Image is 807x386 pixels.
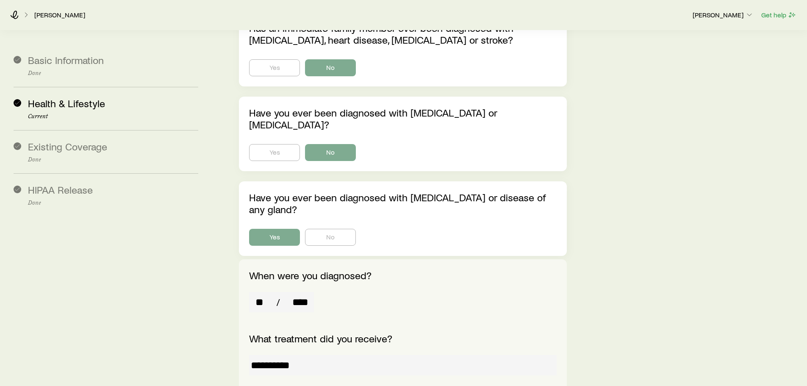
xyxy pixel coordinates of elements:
[28,140,107,153] span: Existing Coverage
[273,296,283,308] span: /
[305,59,356,76] button: No
[305,229,356,246] button: No
[28,97,105,109] span: Health & Lifestyle
[249,59,300,76] button: Yes
[28,183,93,196] span: HIPAA Release
[28,54,104,66] span: Basic Information
[28,70,198,77] p: Done
[249,192,556,215] p: Have you ever been diagnosed with [MEDICAL_DATA] or disease of any gland?
[249,107,556,131] p: Have you ever been diagnosed with [MEDICAL_DATA] or [MEDICAL_DATA]?
[693,11,754,19] p: [PERSON_NAME]
[305,144,356,161] button: No
[249,269,372,281] label: When were you diagnosed?
[34,11,86,19] a: [PERSON_NAME]
[28,156,198,163] p: Done
[249,22,556,46] p: Has an immediate family member ever been diagnosed with [MEDICAL_DATA], heart disease, [MEDICAL_D...
[28,113,198,120] p: Current
[249,332,392,344] label: What treatment did you receive?
[249,144,300,161] button: Yes
[761,10,797,20] button: Get help
[692,10,754,20] button: [PERSON_NAME]
[249,229,300,246] button: Yes
[28,200,198,206] p: Done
